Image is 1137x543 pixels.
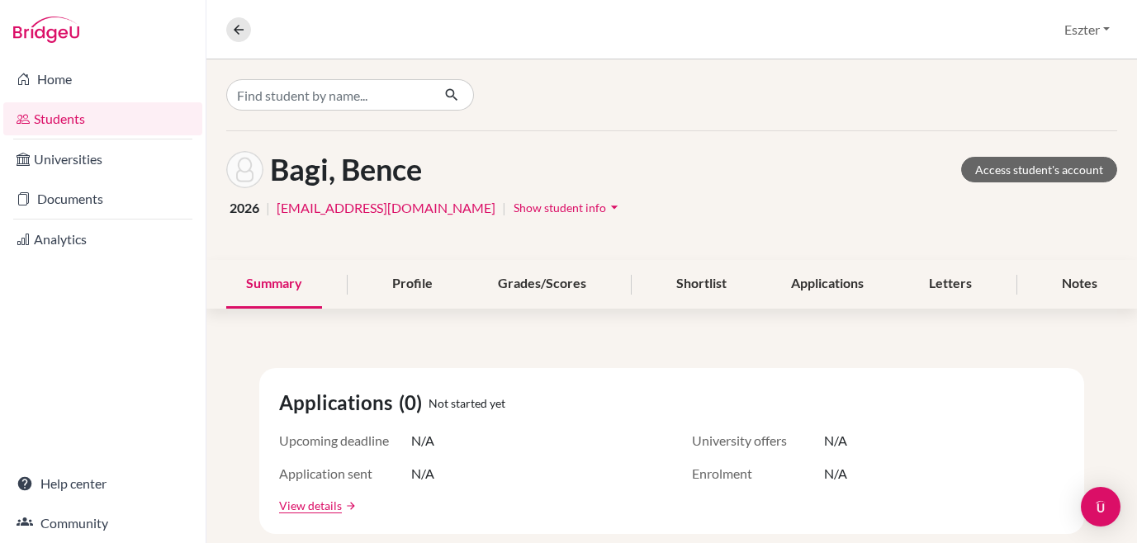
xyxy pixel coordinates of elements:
[342,500,357,512] a: arrow_forward
[3,63,202,96] a: Home
[692,464,824,484] span: Enrolment
[411,464,434,484] span: N/A
[606,199,623,215] i: arrow_drop_down
[226,151,263,188] img: Bence Bagi's avatar
[399,388,429,418] span: (0)
[230,198,259,218] span: 2026
[3,143,202,176] a: Universities
[692,431,824,451] span: University offers
[226,79,431,111] input: Find student by name...
[1042,260,1117,309] div: Notes
[429,394,505,412] span: Not started yet
[13,17,79,43] img: Bridge-U
[824,431,847,451] span: N/A
[909,260,992,309] div: Letters
[277,198,495,218] a: [EMAIL_ADDRESS][DOMAIN_NAME]
[3,467,202,500] a: Help center
[279,497,342,514] a: View details
[279,464,411,484] span: Application sent
[226,260,322,309] div: Summary
[502,198,506,218] span: |
[3,102,202,135] a: Students
[961,157,1117,182] a: Access student's account
[270,152,422,187] h1: Bagi, Bence
[3,507,202,540] a: Community
[411,431,434,451] span: N/A
[3,182,202,215] a: Documents
[824,464,847,484] span: N/A
[266,198,270,218] span: |
[478,260,606,309] div: Grades/Scores
[1081,487,1120,526] div: Open Intercom Messenger
[513,195,623,220] button: Show student infoarrow_drop_down
[372,260,452,309] div: Profile
[771,260,884,309] div: Applications
[656,260,746,309] div: Shortlist
[1057,14,1117,45] button: Eszter
[3,223,202,256] a: Analytics
[514,201,606,215] span: Show student info
[279,388,399,418] span: Applications
[279,431,411,451] span: Upcoming deadline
